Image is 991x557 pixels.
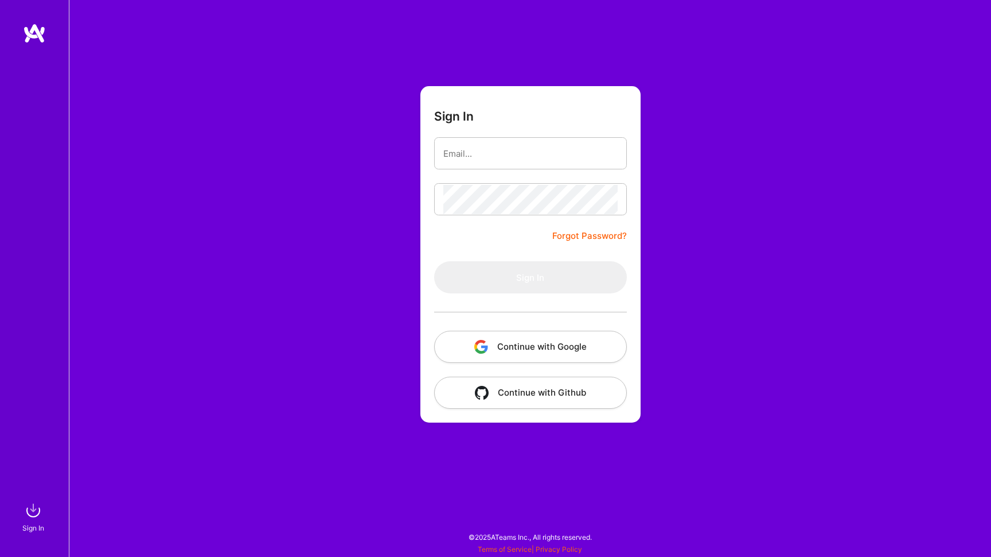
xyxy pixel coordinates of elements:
[478,545,532,554] a: Terms of Service
[69,523,991,551] div: © 2025 ATeams Inc., All rights reserved.
[22,499,45,522] img: sign in
[434,331,627,363] button: Continue with Google
[434,261,627,293] button: Sign In
[443,139,618,168] input: Email...
[23,23,46,44] img: logo
[434,377,627,409] button: Continue with Github
[552,229,627,243] a: Forgot Password?
[434,109,474,123] h3: Sign In
[22,522,44,534] div: Sign In
[24,499,45,534] a: sign inSign In
[475,386,489,400] img: icon
[478,545,582,554] span: |
[474,340,488,354] img: icon
[536,545,582,554] a: Privacy Policy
